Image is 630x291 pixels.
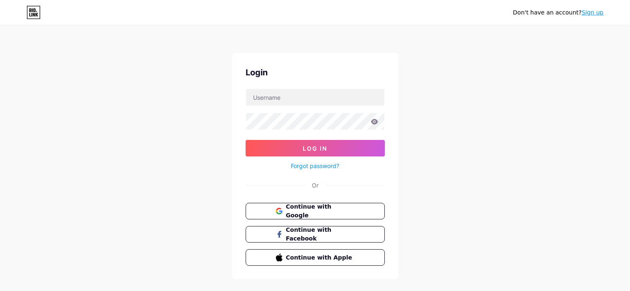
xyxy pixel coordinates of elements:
[286,202,354,220] span: Continue with Google
[246,203,385,219] button: Continue with Google
[246,89,384,106] input: Username
[246,226,385,243] button: Continue with Facebook
[246,66,385,79] div: Login
[286,226,354,243] span: Continue with Facebook
[246,249,385,266] button: Continue with Apple
[312,181,319,190] div: Or
[582,9,603,16] a: Sign up
[291,161,339,170] a: Forgot password?
[246,140,385,156] button: Log In
[286,253,354,262] span: Continue with Apple
[513,8,603,17] div: Don't have an account?
[303,145,327,152] span: Log In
